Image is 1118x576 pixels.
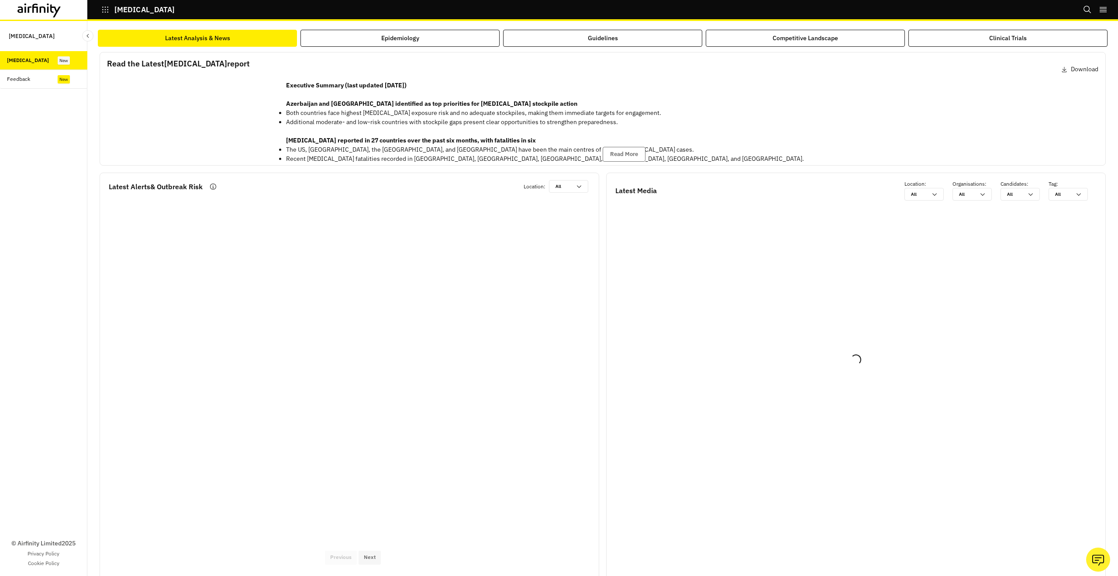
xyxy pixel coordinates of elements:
[286,108,804,118] p: Both countries face highest [MEDICAL_DATA] exposure risk and no adequate stockpiles, making them ...
[359,551,381,565] button: Next
[989,34,1027,43] div: Clinical Trials
[1071,65,1098,74] p: Download
[7,56,49,64] div: [MEDICAL_DATA]
[904,180,952,188] p: Location :
[109,181,203,192] p: Latest Alerts & Outbreak Risk
[9,28,55,44] p: [MEDICAL_DATA]
[101,2,175,17] button: [MEDICAL_DATA]
[82,30,93,42] button: Close Sidebar
[28,559,59,567] a: Cookie Policy
[58,56,70,65] div: New
[286,145,804,154] p: The US, [GEOGRAPHIC_DATA], the [GEOGRAPHIC_DATA], and [GEOGRAPHIC_DATA] have been the main centre...
[952,180,1001,188] p: Organisations :
[381,34,419,43] div: Epidemiology
[11,539,76,548] p: © Airfinity Limited 2025
[524,183,545,191] p: Location :
[1049,180,1097,188] p: Tag :
[1086,548,1110,572] button: Ask our analysts
[615,185,657,196] p: Latest Media
[773,34,838,43] div: Competitive Landscape
[286,118,804,127] p: Additional moderate- and low-risk countries with stockpile gaps present clear opportunities to st...
[107,58,250,69] p: Read the Latest [MEDICAL_DATA] report
[1001,180,1049,188] p: Candidates :
[286,154,804,163] p: Recent [MEDICAL_DATA] fatalities recorded in [GEOGRAPHIC_DATA], [GEOGRAPHIC_DATA], [GEOGRAPHIC_DA...
[603,147,645,162] button: Read More
[107,151,269,161] p: Click on the image to open the report
[7,75,30,83] div: Feedback
[114,6,175,14] p: [MEDICAL_DATA]
[165,34,230,43] div: Latest Analysis & News
[588,34,618,43] div: Guidelines
[28,550,59,558] a: Privacy Policy
[286,81,577,108] strong: Executive Summary (last updated [DATE]) Azerbaijan and [GEOGRAPHIC_DATA] identified as top priori...
[325,551,357,565] button: Previous
[286,136,536,144] strong: [MEDICAL_DATA] reported in 27 countries over the past six months, with fatalities in six
[58,75,70,83] div: New
[1083,2,1092,17] button: Search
